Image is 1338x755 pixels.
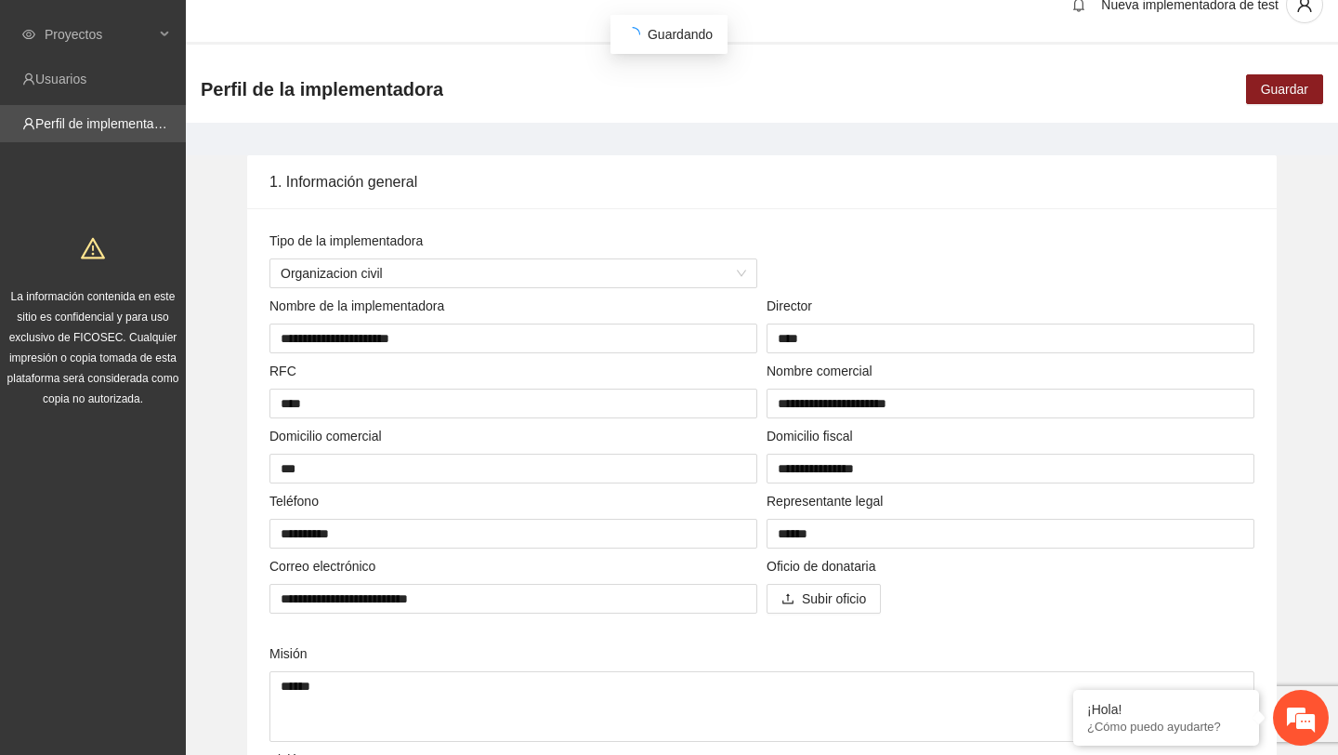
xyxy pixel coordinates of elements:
button: Guardar [1246,74,1323,104]
label: Director [767,296,812,316]
label: Domicilio fiscal [767,426,853,446]
span: eye [22,28,35,41]
span: Organizacion civil [281,259,746,287]
span: Subir oficio [802,589,866,609]
label: Nombre de la implementadora [269,296,444,316]
label: Tipo de la implementadora [269,231,423,251]
span: warning [81,236,105,260]
div: Minimizar ventana de chat en vivo [305,9,349,54]
span: loading [623,24,644,46]
span: Perfil de la implementadora [201,74,443,104]
a: Usuarios [35,72,86,86]
label: Domicilio comercial [269,426,382,446]
label: Correo electrónico [269,556,375,576]
label: Misión [269,643,307,664]
label: Representante legal [767,491,883,511]
p: ¿Cómo puedo ayudarte? [1087,720,1245,734]
label: Oficio de donataria [767,556,876,576]
span: uploadSubir oficio [767,591,881,606]
label: RFC [269,361,296,381]
label: Nombre comercial [767,361,872,381]
span: Guardando [648,27,713,42]
div: ¡Hola! [1087,702,1245,717]
span: Estamos en línea. [108,248,256,436]
span: Proyectos [45,16,154,53]
span: Guardar [1261,79,1308,99]
div: 1. Información general [269,155,1254,208]
label: Teléfono [269,491,319,511]
textarea: Escriba su mensaje y pulse “Intro” [9,508,354,573]
a: Perfil de implementadora [35,116,180,131]
span: La información contenida en este sitio es confidencial y para uso exclusivo de FICOSEC. Cualquier... [7,290,179,405]
span: upload [781,592,794,607]
div: Chatee con nosotros ahora [97,95,312,119]
button: uploadSubir oficio [767,584,881,614]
